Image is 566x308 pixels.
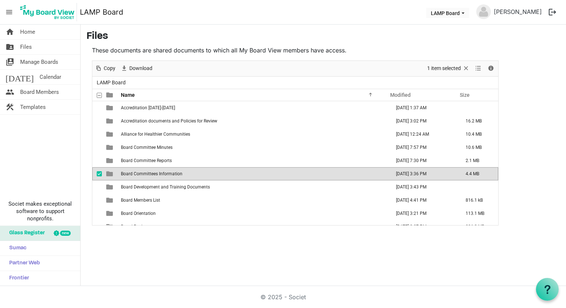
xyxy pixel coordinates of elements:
span: Accreditation documents and Policies for Review [121,118,217,124]
td: is template cell column header type [102,194,119,207]
td: March 07, 2023 12:24 AM column header Modified [388,128,458,141]
span: Board Members List [121,198,160,203]
div: new [60,231,71,236]
td: May 01, 2023 7:30 PM column header Modified [388,154,458,167]
button: Copy [94,64,117,73]
span: switch_account [5,55,14,69]
td: October 11, 2023 3:36 PM column header Modified [388,167,458,180]
p: These documents are shared documents to which all My Board View members have access. [92,46,499,55]
td: is template cell column header Size [458,180,498,194]
span: Files [20,40,32,54]
span: people [5,85,14,99]
td: is template cell column header type [102,114,119,128]
td: is template cell column header type [102,167,119,180]
img: My Board View Logo [18,3,77,21]
div: Details [485,61,497,76]
div: View [472,61,485,76]
span: Size [460,92,470,98]
td: Board Orientation is template cell column header Name [119,207,388,220]
span: LAMP Board [95,78,127,87]
td: 206.8 MB is template cell column header Size [458,220,498,233]
span: Board Committee Reports [121,158,172,163]
span: Copy [103,64,116,73]
span: Board Committees Information [121,171,182,176]
td: Board Packages is template cell column header Name [119,220,388,233]
span: Frontier [5,271,29,286]
span: Sumac [5,241,26,256]
td: checkbox [92,154,102,167]
td: October 28, 2024 4:41 PM column header Modified [388,194,458,207]
td: August 31, 2025 1:37 AM column header Modified [388,101,458,114]
td: 4.4 MB is template cell column header Size [458,167,498,180]
td: is template cell column header type [102,207,119,220]
td: is template cell column header Size [458,101,498,114]
span: Board Members [20,85,59,99]
td: checkbox [92,141,102,154]
td: Board Committees Information is template cell column header Name [119,167,388,180]
td: 16.2 MB is template cell column header Size [458,114,498,128]
button: logout [545,4,560,20]
td: 2.1 MB is template cell column header Size [458,154,498,167]
td: Accreditation 2025-2026 is template cell column header Name [119,101,388,114]
a: [PERSON_NAME] [491,4,545,19]
span: Name [121,92,135,98]
button: Selection [426,64,471,73]
span: menu [2,5,16,19]
span: Board Development and Training Documents [121,184,210,190]
span: Accreditation [DATE]-[DATE] [121,105,175,110]
td: Board Committee Minutes is template cell column header Name [119,141,388,154]
span: Alliance for Healthier Communities [121,132,190,137]
h3: Files [86,30,560,43]
td: checkbox [92,128,102,141]
button: Details [486,64,496,73]
div: Download [118,61,155,76]
td: October 11, 2024 3:21 PM column header Modified [388,207,458,220]
td: checkbox [92,207,102,220]
td: checkbox [92,167,102,180]
a: My Board View Logo [18,3,80,21]
td: 113.1 MB is template cell column header Size [458,207,498,220]
span: Manage Boards [20,55,58,69]
td: checkbox [92,114,102,128]
td: Alliance for Healthier Communities is template cell column header Name [119,128,388,141]
td: December 06, 2022 3:02 PM column header Modified [388,114,458,128]
span: home [5,25,14,39]
span: Board Committee Minutes [121,145,173,150]
button: View dropdownbutton [474,64,482,73]
td: 10.6 MB is template cell column header Size [458,141,498,154]
span: construction [5,100,14,114]
td: Accreditation documents and Policies for Review is template cell column header Name [119,114,388,128]
span: folder_shared [5,40,14,54]
span: Calendar [40,70,61,84]
td: is template cell column header type [102,101,119,114]
td: checkbox [92,220,102,233]
td: December 01, 2023 7:57 PM column header Modified [388,141,458,154]
span: Glass Register [5,226,45,241]
span: Board Packages [121,224,153,229]
span: Download [129,64,153,73]
span: Modified [390,92,411,98]
td: is template cell column header type [102,141,119,154]
td: is template cell column header type [102,154,119,167]
span: Partner Web [5,256,40,271]
span: Home [20,25,35,39]
td: 10.4 MB is template cell column header Size [458,128,498,141]
span: Board Orientation [121,211,156,216]
td: Board Members List is template cell column header Name [119,194,388,207]
td: checkbox [92,180,102,194]
span: 1 item selected [426,64,462,73]
button: Download [119,64,154,73]
span: Templates [20,100,46,114]
td: Board Development and Training Documents is template cell column header Name [119,180,388,194]
td: is template cell column header type [102,128,119,141]
td: Board Committee Reports is template cell column header Name [119,154,388,167]
span: Societ makes exceptional software to support nonprofits. [3,200,77,222]
a: LAMP Board [80,5,123,19]
button: LAMP Board dropdownbutton [426,8,469,18]
td: June 01, 2021 3:43 PM column header Modified [388,180,458,194]
td: is template cell column header type [102,220,119,233]
div: Clear selection [425,61,472,76]
img: no-profile-picture.svg [476,4,491,19]
td: 816.1 kB is template cell column header Size [458,194,498,207]
td: checkbox [92,101,102,114]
